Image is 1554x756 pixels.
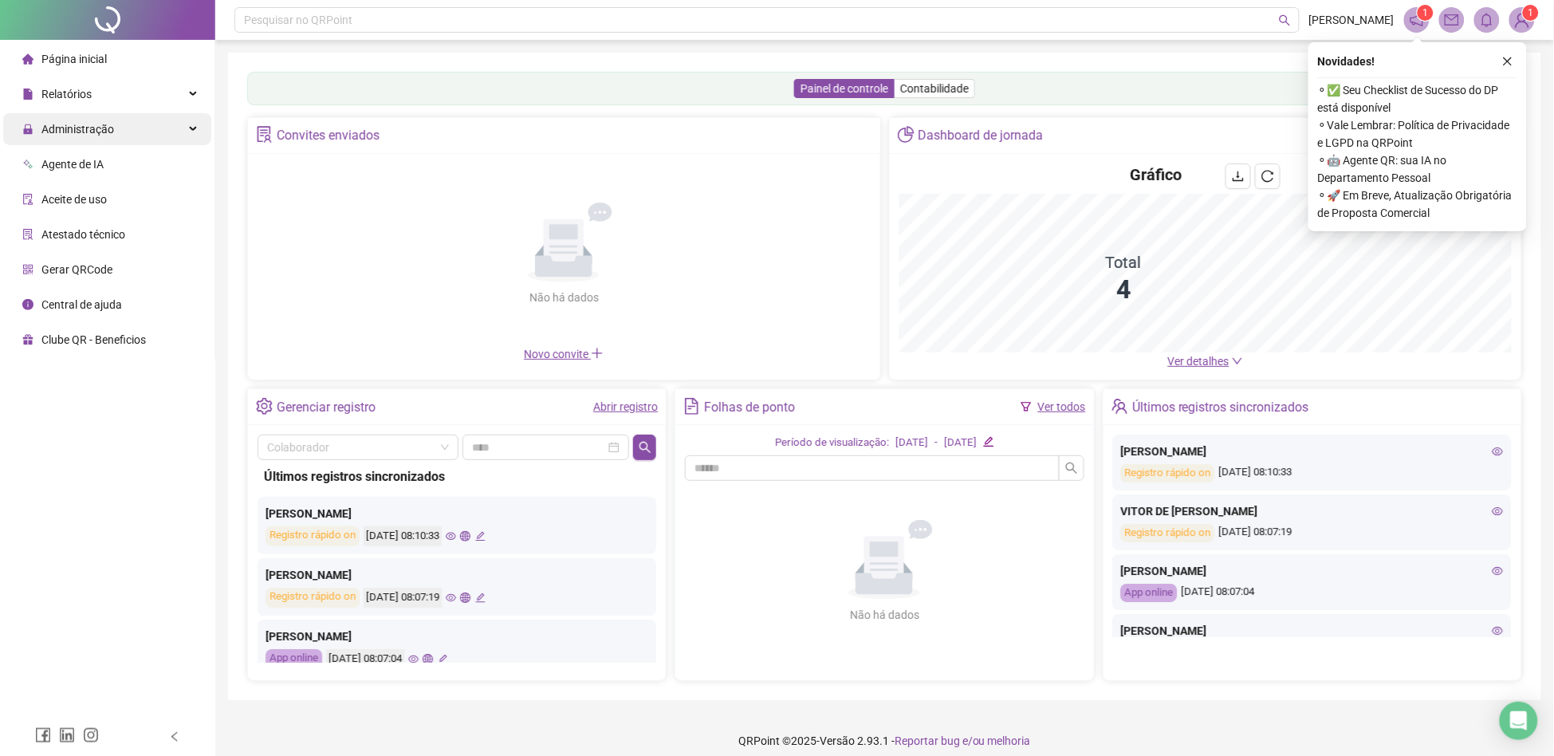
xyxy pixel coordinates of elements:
span: setting [256,398,273,415]
span: Reportar bug e/ou melhoria [895,734,1031,747]
span: global [460,593,470,603]
div: [PERSON_NAME] [1121,443,1504,460]
div: [DATE] [944,435,977,451]
span: Versão [820,734,855,747]
span: ⚬ ✅ Seu Checklist de Sucesso do DP está disponível [1318,81,1517,116]
span: linkedin [59,727,75,743]
span: eye [1493,446,1504,457]
div: Registro rápido on [266,526,360,546]
div: [DATE] 08:10:33 [364,526,442,546]
div: Registro rápido on [266,588,360,608]
div: [DATE] 08:10:33 [1121,464,1504,482]
div: [PERSON_NAME] [1121,622,1504,640]
a: Ver todos [1038,400,1086,413]
div: App online [266,649,322,669]
span: left [169,731,180,742]
span: qrcode [22,264,33,275]
div: Registro rápido on [1121,524,1215,542]
span: Clube QR - Beneficios [41,333,146,346]
img: 81624 [1510,8,1534,32]
span: home [22,53,33,65]
span: Gerar QRCode [41,263,112,276]
div: Registro rápido on [1121,464,1215,482]
span: lock [22,124,33,135]
span: bell [1480,13,1494,27]
span: audit [22,194,33,205]
a: Ver detalhes down [1168,355,1243,368]
span: reload [1261,170,1274,183]
span: ⚬ 🤖 Agente QR: sua IA no Departamento Pessoal [1318,152,1517,187]
div: [DATE] 08:07:04 [1121,584,1504,602]
span: file [22,89,33,100]
span: [PERSON_NAME] [1309,11,1395,29]
span: ⚬ 🚀 Em Breve, Atualização Obrigatória de Proposta Comercial [1318,187,1517,222]
div: Convites enviados [277,122,380,149]
div: Últimos registros sincronizados [264,467,650,486]
div: - [934,435,938,451]
span: down [1232,356,1243,367]
span: edit [438,654,448,664]
span: eye [1493,506,1504,517]
div: [PERSON_NAME] [266,505,648,522]
span: eye [1493,565,1504,577]
span: Agente de IA [41,158,104,171]
div: [DATE] 08:07:19 [364,588,442,608]
div: Folhas de ponto [705,393,796,420]
span: 1 [1528,7,1534,18]
span: Novo convite [524,348,604,360]
div: [PERSON_NAME] [266,628,648,645]
span: solution [22,229,33,240]
span: Central de ajuda [41,298,122,311]
span: info-circle [22,299,33,310]
sup: 1 [1418,5,1434,21]
span: global [460,531,470,541]
span: close [1502,56,1513,67]
span: Novidades ! [1318,53,1375,70]
span: download [1232,170,1245,183]
span: mail [1445,13,1459,27]
div: [DATE] [895,435,928,451]
span: 1 [1423,7,1429,18]
span: solution [256,126,273,143]
div: Dashboard de jornada [919,122,1044,149]
div: [DATE] 08:07:19 [1121,524,1504,542]
div: Não há dados [490,289,637,306]
span: search [1065,462,1078,474]
span: edit [475,593,486,603]
span: search [1279,14,1291,26]
span: gift [22,334,33,345]
span: notification [1410,13,1424,27]
div: Não há dados [811,606,958,624]
div: [PERSON_NAME] [1121,562,1504,580]
span: eye [408,654,419,664]
div: Gerenciar registro [277,393,376,420]
h4: Gráfico [1130,163,1182,186]
sup: Atualize o seu contato no menu Meus Dados [1523,5,1539,21]
div: Período de visualização: [775,435,889,451]
div: VITOR DE [PERSON_NAME] [1121,502,1504,520]
div: Open Intercom Messenger [1500,702,1538,740]
div: Últimos registros sincronizados [1132,393,1309,420]
span: edit [983,436,993,447]
span: eye [446,593,456,603]
span: ⚬ Vale Lembrar: Política de Privacidade e LGPD na QRPoint [1318,116,1517,152]
span: Contabilidade [900,82,969,95]
span: filter [1021,401,1032,412]
div: App online [1121,584,1178,602]
span: search [639,441,651,454]
span: Administração [41,123,114,136]
span: team [1111,398,1128,415]
span: Aceite de uso [41,193,107,206]
div: [DATE] 08:07:04 [326,649,404,669]
span: facebook [35,727,51,743]
span: pie-chart [898,126,915,143]
span: Painel de controle [801,82,888,95]
a: Abrir registro [593,400,658,413]
span: Página inicial [41,53,107,65]
span: edit [475,531,486,541]
span: eye [1493,625,1504,636]
span: file-text [683,398,700,415]
span: plus [591,347,604,360]
div: [PERSON_NAME] [266,566,648,584]
span: global [423,654,433,664]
